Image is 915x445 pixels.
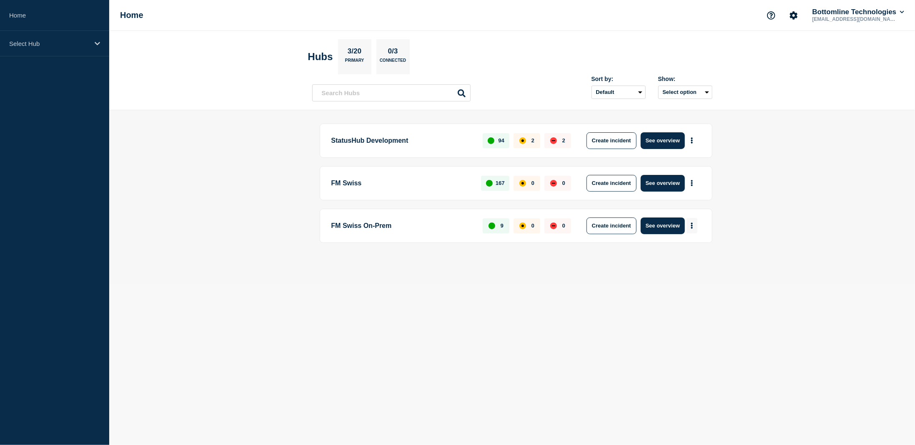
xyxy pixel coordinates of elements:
[658,76,712,82] div: Show:
[562,180,565,186] p: 0
[587,175,637,192] button: Create incident
[762,7,780,24] button: Support
[592,76,646,82] div: Sort by:
[687,133,697,148] button: More actions
[489,222,495,229] div: up
[550,180,557,187] div: down
[811,8,906,16] button: Bottomline Technologies
[488,137,494,144] div: up
[658,86,712,99] button: Select option
[550,222,557,229] div: down
[120,10,143,20] h1: Home
[9,40,89,47] p: Select Hub
[562,222,565,229] p: 0
[687,218,697,233] button: More actions
[587,132,637,149] button: Create incident
[380,58,406,67] p: Connected
[486,180,493,187] div: up
[785,7,802,24] button: Account settings
[385,47,401,58] p: 0/3
[587,217,637,234] button: Create incident
[331,175,472,192] p: FM Swiss
[519,137,526,144] div: affected
[308,51,333,63] h2: Hubs
[687,175,697,191] button: More actions
[531,137,534,144] p: 2
[331,132,474,149] p: StatusHub Development
[641,175,685,192] button: See overview
[501,222,504,229] p: 9
[519,180,526,187] div: affected
[531,222,534,229] p: 0
[496,180,505,186] p: 167
[641,217,685,234] button: See overview
[562,137,565,144] p: 2
[331,217,474,234] p: FM Swiss On-Prem
[519,222,526,229] div: affected
[345,58,364,67] p: Primary
[641,132,685,149] button: See overview
[498,137,504,144] p: 94
[312,84,471,101] input: Search Hubs
[344,47,364,58] p: 3/20
[592,86,646,99] select: Sort by
[550,137,557,144] div: down
[531,180,534,186] p: 0
[811,16,897,22] p: [EMAIL_ADDRESS][DOMAIN_NAME]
